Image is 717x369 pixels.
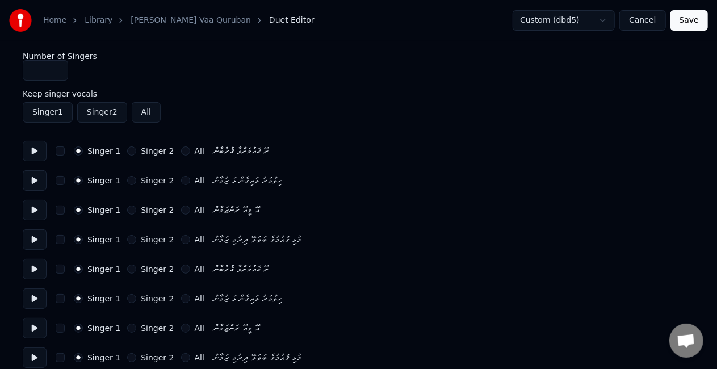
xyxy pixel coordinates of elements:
button: All [132,102,161,123]
label: Singer 2 [141,324,174,332]
div: Open chat [669,324,703,358]
div: ހިތްވަރު ލައިގެން ޅަ ޒުވާން [213,292,282,305]
label: All [195,324,204,332]
a: Library [85,15,112,26]
label: All [195,265,204,273]
label: All [195,295,204,303]
nav: breadcrumb [43,15,315,26]
button: Cancel [619,10,665,31]
div: ށޭ ޤައުމަށްވާ ޤުރުބާން [213,144,269,158]
label: Singer 2 [141,236,174,244]
button: Save [670,10,708,31]
label: Singer 1 [87,147,120,155]
label: Singer 2 [141,177,174,184]
label: Singer 1 [87,236,120,244]
label: Singer 2 [141,295,174,303]
label: All [195,236,204,244]
div: މުޅި ޤައުމުގެ ބަޠަލޭ ދިރުވި ޒަމާން [213,233,301,246]
button: Singer1 [23,102,73,123]
div: އޭ މީއޭ ރަންޒަމާން [213,203,259,217]
div: މުޅި ޤައުމުގެ ބަޠަލޭ ދިރުވި ޒަމާން [213,351,301,364]
label: All [195,206,204,214]
label: Singer 1 [87,324,120,332]
label: Singer 1 [87,295,120,303]
span: Duet Editor [269,15,315,26]
label: Singer 2 [141,206,174,214]
label: Singer 1 [87,206,120,214]
label: Singer 1 [87,354,120,362]
label: All [195,354,204,362]
label: Number of Singers [23,52,694,60]
label: Singer 2 [141,354,174,362]
div: ހިތްވަރު ލައިގެން ޅަ ޒުވާން [213,174,282,187]
label: All [195,147,204,155]
label: Singer 2 [141,147,174,155]
label: Keep singer vocals [23,90,694,98]
label: Singer 1 [87,177,120,184]
label: All [195,177,204,184]
a: [PERSON_NAME] Vaa Quruban [131,15,251,26]
label: Singer 1 [87,265,120,273]
div: އޭ މީއޭ ރަންޒަމާން [213,321,259,335]
div: ށޭ ޤައުމަށްވާ ޤުރުބާން [213,262,269,276]
button: Singer2 [77,102,127,123]
img: youka [9,9,32,32]
label: Singer 2 [141,265,174,273]
a: Home [43,15,66,26]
